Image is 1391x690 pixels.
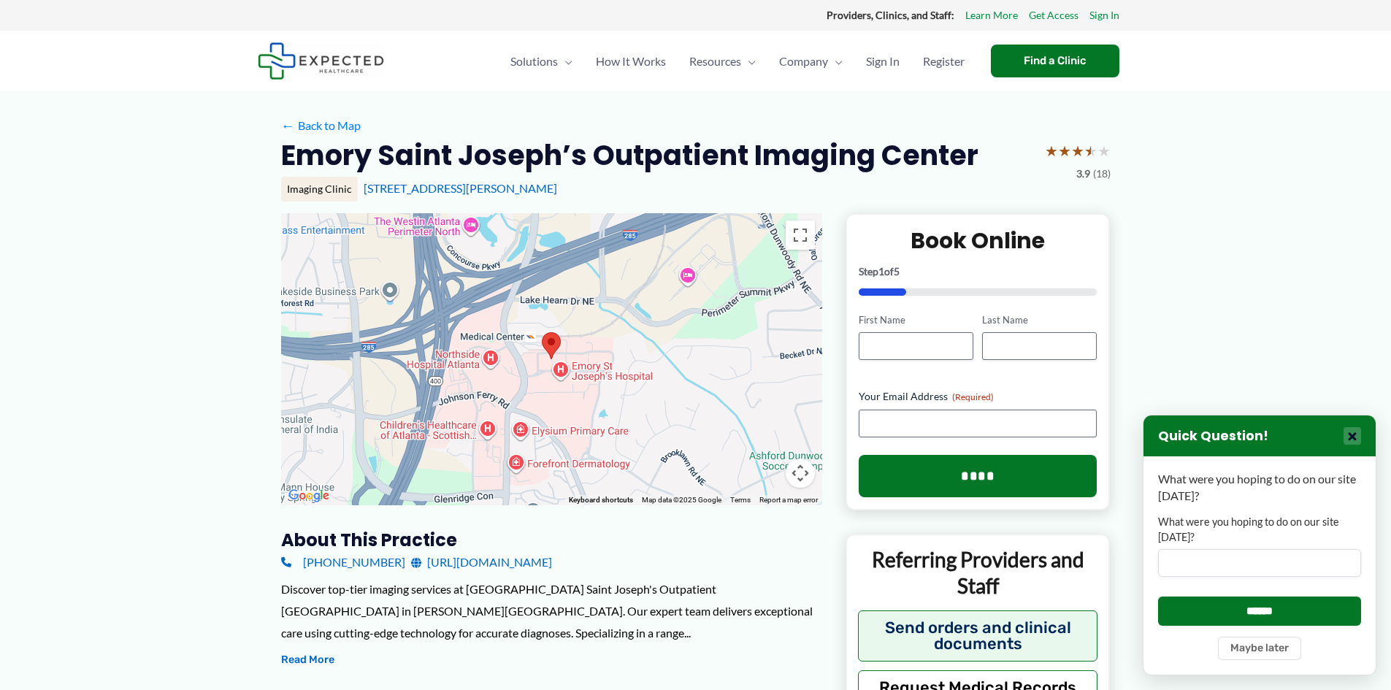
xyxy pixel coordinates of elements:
[499,36,584,87] a: SolutionsMenu Toggle
[1076,164,1090,183] span: 3.9
[499,36,976,87] nav: Primary Site Navigation
[1158,471,1361,504] p: What were you hoping to do on our site [DATE]?
[281,551,405,573] a: [PHONE_NUMBER]
[281,578,822,643] div: Discover top-tier imaging services at [GEOGRAPHIC_DATA] Saint Joseph's Outpatient [GEOGRAPHIC_DAT...
[786,221,815,250] button: Toggle fullscreen view
[1158,428,1268,445] h3: Quick Question!
[281,651,334,669] button: Read More
[1084,137,1097,164] span: ★
[364,181,557,195] a: [STREET_ADDRESS][PERSON_NAME]
[1029,6,1078,25] a: Get Access
[730,496,751,504] a: Terms (opens in new tab)
[1089,6,1119,25] a: Sign In
[982,313,1097,327] label: Last Name
[991,45,1119,77] a: Find a Clinic
[1045,137,1058,164] span: ★
[1344,427,1361,445] button: Close
[786,459,815,488] button: Map camera controls
[854,36,911,87] a: Sign In
[596,36,666,87] span: How It Works
[779,36,828,87] span: Company
[827,9,954,21] strong: Providers, Clinics, and Staff:
[689,36,741,87] span: Resources
[859,313,973,327] label: First Name
[510,36,558,87] span: Solutions
[1093,164,1111,183] span: (18)
[866,36,900,87] span: Sign In
[858,546,1098,599] p: Referring Providers and Staff
[584,36,678,87] a: How It Works
[558,36,572,87] span: Menu Toggle
[911,36,976,87] a: Register
[285,486,333,505] img: Google
[281,177,358,202] div: Imaging Clinic
[285,486,333,505] a: Open this area in Google Maps (opens a new window)
[741,36,756,87] span: Menu Toggle
[965,6,1018,25] a: Learn More
[767,36,854,87] a: CompanyMenu Toggle
[878,265,884,277] span: 1
[858,610,1098,662] button: Send orders and clinical documents
[894,265,900,277] span: 5
[1058,137,1071,164] span: ★
[828,36,843,87] span: Menu Toggle
[1071,137,1084,164] span: ★
[759,496,818,504] a: Report a map error
[859,226,1097,255] h2: Book Online
[678,36,767,87] a: ResourcesMenu Toggle
[1097,137,1111,164] span: ★
[952,391,994,402] span: (Required)
[1158,515,1361,545] label: What were you hoping to do on our site [DATE]?
[642,496,721,504] span: Map data ©2025 Google
[859,267,1097,277] p: Step of
[281,529,822,551] h3: About this practice
[859,389,1097,404] label: Your Email Address
[569,495,633,505] button: Keyboard shortcuts
[258,42,384,80] img: Expected Healthcare Logo - side, dark font, small
[281,115,361,137] a: ←Back to Map
[1218,637,1301,660] button: Maybe later
[281,118,295,132] span: ←
[281,137,978,173] h2: Emory Saint Joseph’s Outpatient Imaging Center
[411,551,552,573] a: [URL][DOMAIN_NAME]
[923,36,965,87] span: Register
